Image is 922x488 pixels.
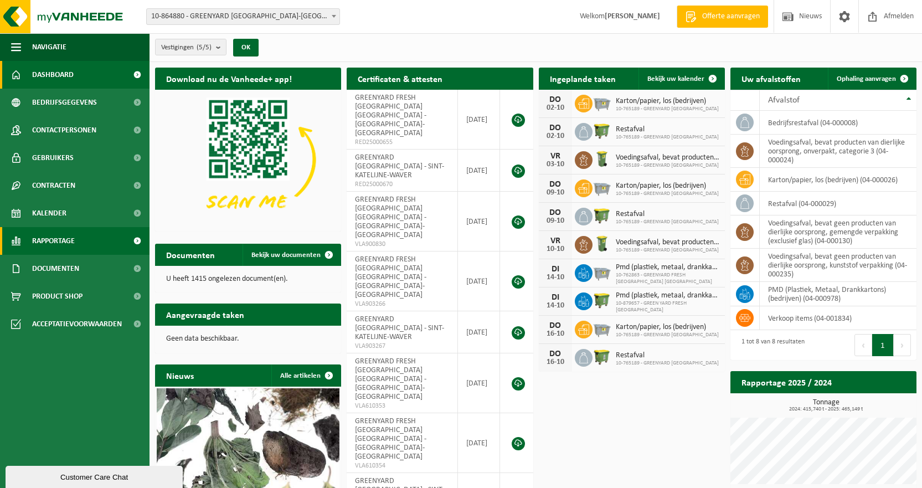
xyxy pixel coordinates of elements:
img: WB-2500-GAL-GY-01 [593,178,611,197]
h2: Rapportage 2025 / 2024 [730,371,843,393]
button: Next [894,334,911,356]
span: 10-765189 - GREENYARD [GEOGRAPHIC_DATA] [616,106,719,112]
span: 10-879657 - GREEN YARD FRESH [GEOGRAPHIC_DATA] [616,300,719,314]
span: 10-765189 - GREENYARD [GEOGRAPHIC_DATA] [616,134,719,141]
div: 09-10 [544,217,566,225]
h2: Nieuws [155,364,205,386]
td: [DATE] [458,90,500,150]
h2: Download nu de Vanheede+ app! [155,68,303,89]
span: Pmd (plastiek, metaal, drankkartons) (bedrijven) [616,291,719,300]
span: VLA610353 [355,402,449,410]
span: 10-864880 - GREENYARD SINT-KATELIJNE-WAVER [147,9,339,24]
div: DO [544,208,566,217]
span: 10-765189 - GREENYARD [GEOGRAPHIC_DATA] [616,332,719,338]
span: GREENYARD FRESH [GEOGRAPHIC_DATA] [GEOGRAPHIC_DATA] - [GEOGRAPHIC_DATA]-[GEOGRAPHIC_DATA] [355,255,426,299]
div: DO [544,350,566,358]
span: Offerte aanvragen [699,11,763,22]
span: Contracten [32,172,75,199]
span: Afvalstof [768,96,800,105]
span: 10-765189 - GREENYARD [GEOGRAPHIC_DATA] [616,191,719,197]
div: 02-10 [544,104,566,112]
td: [DATE] [458,192,500,251]
h2: Uw afvalstoffen [730,68,812,89]
img: WB-0140-HPE-GN-50 [593,234,611,253]
button: 1 [872,334,894,356]
div: DI [544,265,566,274]
span: Contactpersonen [32,116,96,144]
span: Bekijk uw kalender [647,75,704,83]
span: Rapportage [32,227,75,255]
td: verkoop items (04-001834) [760,306,916,330]
span: Karton/papier, los (bedrijven) [616,323,719,332]
button: Previous [854,334,872,356]
td: [DATE] [458,353,500,413]
span: Voedingsafval, bevat producten van dierlijke oorsprong, onverpakt, categorie 3 [616,238,719,247]
td: voedingsafval, bevat producten van dierlijke oorsprong, onverpakt, categorie 3 (04-000024) [760,135,916,168]
div: 14-10 [544,302,566,310]
h3: Tonnage [736,399,916,412]
span: Dashboard [32,61,74,89]
span: GREENYARD [GEOGRAPHIC_DATA] - SINT-KATELIJNE-WAVER [355,315,444,341]
span: GREENYARD FRESH [GEOGRAPHIC_DATA] [GEOGRAPHIC_DATA] - [GEOGRAPHIC_DATA]-[GEOGRAPHIC_DATA] [355,196,426,239]
td: restafval (04-000029) [760,192,916,215]
span: Kalender [32,199,66,227]
span: Pmd (plastiek, metaal, drankkartons) (bedrijven) [616,263,719,272]
button: Vestigingen(5/5) [155,39,226,55]
iframe: chat widget [6,464,185,488]
span: Navigatie [32,33,66,61]
h2: Certificaten & attesten [347,68,454,89]
td: [DATE] [458,311,500,353]
a: Alle artikelen [271,364,340,387]
img: WB-1100-HPE-GN-50 [593,121,611,140]
div: VR [544,237,566,245]
a: Bekijk rapportage [834,393,915,415]
div: 02-10 [544,132,566,140]
img: WB-1100-HPE-GN-50 [593,291,611,310]
span: GREENYARD FRESH [GEOGRAPHIC_DATA] [GEOGRAPHIC_DATA] - [GEOGRAPHIC_DATA]-[GEOGRAPHIC_DATA] [355,417,426,461]
span: 10-864880 - GREENYARD SINT-KATELIJNE-WAVER [146,8,340,25]
img: WB-1100-HPE-GN-50 [593,206,611,225]
strong: [PERSON_NAME] [605,12,660,20]
span: 10-765189 - GREENYARD [GEOGRAPHIC_DATA] [616,360,719,367]
p: U heeft 1415 ongelezen document(en). [166,275,330,283]
span: Karton/papier, los (bedrijven) [616,97,719,106]
span: 10-765189 - GREENYARD [GEOGRAPHIC_DATA] [616,219,719,225]
span: GREENYARD FRESH [GEOGRAPHIC_DATA] [GEOGRAPHIC_DATA] - [GEOGRAPHIC_DATA]-[GEOGRAPHIC_DATA] [355,94,426,137]
td: karton/papier, los (bedrijven) (04-000026) [760,168,916,192]
span: Gebruikers [32,144,74,172]
div: DI [544,293,566,302]
span: Restafval [616,351,719,360]
img: Download de VHEPlus App [155,90,341,229]
img: WB-0140-HPE-GN-50 [593,150,611,168]
div: 16-10 [544,358,566,366]
h2: Ingeplande taken [539,68,627,89]
span: GREENYARD FRESH [GEOGRAPHIC_DATA] [GEOGRAPHIC_DATA] - [GEOGRAPHIC_DATA]-[GEOGRAPHIC_DATA] [355,357,426,401]
td: [DATE] [458,150,500,192]
td: voedingsafval, bevat geen producten van dierlijke oorsprong, kunststof verpakking (04-000235) [760,249,916,282]
span: Restafval [616,125,719,134]
div: DO [544,321,566,330]
span: 10-762863 - GREENYARD FRESH [GEOGRAPHIC_DATA] [GEOGRAPHIC_DATA] [616,272,719,285]
a: Bekijk uw kalender [638,68,724,90]
span: Bedrijfsgegevens [32,89,97,116]
td: PMD (Plastiek, Metaal, Drankkartons) (bedrijven) (04-000978) [760,282,916,306]
span: Vestigingen [161,39,212,56]
span: Restafval [616,210,719,219]
span: Karton/papier, los (bedrijven) [616,182,719,191]
span: VLA610354 [355,461,449,470]
a: Ophaling aanvragen [828,68,915,90]
td: [DATE] [458,413,500,473]
count: (5/5) [197,44,212,51]
span: Voedingsafval, bevat producten van dierlijke oorsprong, onverpakt, categorie 3 [616,153,719,162]
div: DO [544,180,566,189]
img: WB-2500-GAL-GY-01 [593,93,611,112]
div: 10-10 [544,245,566,253]
p: Geen data beschikbaar. [166,335,330,343]
a: Offerte aanvragen [677,6,768,28]
img: WB-2500-GAL-GY-01 [593,319,611,338]
span: VLA900830 [355,240,449,249]
span: VLA903267 [355,342,449,351]
div: 16-10 [544,330,566,338]
span: Ophaling aanvragen [837,75,896,83]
